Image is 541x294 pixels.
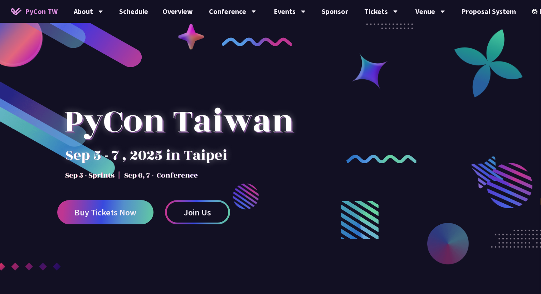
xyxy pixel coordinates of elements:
[4,3,65,20] a: PyCon TW
[74,208,136,217] span: Buy Tickets Now
[57,200,153,224] a: Buy Tickets Now
[11,8,21,15] img: Home icon of PyCon TW 2025
[165,200,230,224] a: Join Us
[222,38,292,46] img: curly-1.ebdbada.png
[25,6,58,17] span: PyCon TW
[346,155,417,164] img: curly-2.e802c9f.png
[532,9,539,14] img: Locale Icon
[184,208,211,217] span: Join Us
